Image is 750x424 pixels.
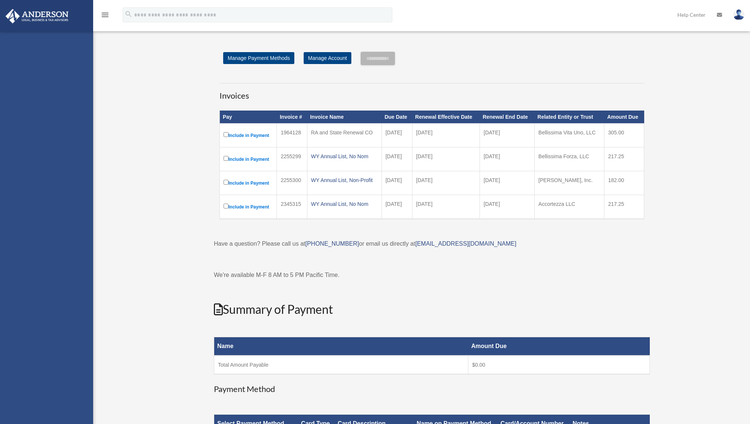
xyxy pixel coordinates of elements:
td: [DATE] [382,195,412,219]
td: 2255300 [277,171,307,195]
input: Include in Payment [224,204,228,208]
p: We're available M-F 8 AM to 5 PM Pacific Time. [214,270,650,280]
td: 182.00 [604,171,644,195]
th: Related Entity or Trust [535,111,604,123]
td: [DATE] [382,123,412,147]
h3: Invoices [219,83,644,102]
td: [DATE] [412,195,480,219]
label: Include in Payment [224,202,273,211]
th: Amount Due [604,111,644,123]
td: $0.00 [468,356,650,374]
td: [DATE] [480,147,535,171]
input: Include in Payment [224,180,228,185]
a: Manage Account [304,52,351,64]
td: [DATE] [480,123,535,147]
div: WY Annual List, No Nom [311,199,378,209]
label: Include in Payment [224,154,273,164]
label: Include in Payment [224,178,273,188]
img: User Pic [733,9,744,20]
p: Have a question? Please call us at or email us directly at [214,239,650,249]
td: [DATE] [382,147,412,171]
td: [DATE] [480,171,535,195]
h3: Payment Method [214,383,650,395]
a: Manage Payment Methods [223,52,294,64]
i: menu [101,10,110,19]
th: Renewal Effective Date [412,111,480,123]
div: WY Annual List, Non-Profit [311,175,378,185]
i: search [124,10,133,18]
td: [DATE] [382,171,412,195]
h2: Summary of Payment [214,301,650,318]
td: Bellissima Vita Uno, LLC [535,123,604,147]
td: Bellissima Forza, LLC [535,147,604,171]
th: Invoice Name [307,111,382,123]
img: Anderson Advisors Platinum Portal [3,9,71,23]
td: 217.25 [604,147,644,171]
label: Include in Payment [224,131,273,140]
th: Pay [220,111,277,123]
th: Invoice # [277,111,307,123]
td: 217.25 [604,195,644,219]
td: [DATE] [412,171,480,195]
a: menu [101,13,110,19]
input: Include in Payment [224,156,228,161]
td: [PERSON_NAME], Inc. [535,171,604,195]
input: Include in Payment [224,132,228,137]
th: Amount Due [468,337,650,356]
th: Name [214,337,468,356]
th: Due Date [382,111,412,123]
a: [EMAIL_ADDRESS][DOMAIN_NAME] [415,240,516,247]
th: Renewal End Date [480,111,535,123]
div: RA and State Renewal CO [311,127,378,138]
td: [DATE] [412,123,480,147]
div: WY Annual List, No Nom [311,151,378,162]
td: 305.00 [604,123,644,147]
td: [DATE] [480,195,535,219]
td: Accortezza LLC [535,195,604,219]
td: Total Amount Payable [214,356,468,374]
td: [DATE] [412,147,480,171]
td: 2255299 [277,147,307,171]
td: 1964128 [277,123,307,147]
a: [PHONE_NUMBER] [305,240,359,247]
td: 2345315 [277,195,307,219]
